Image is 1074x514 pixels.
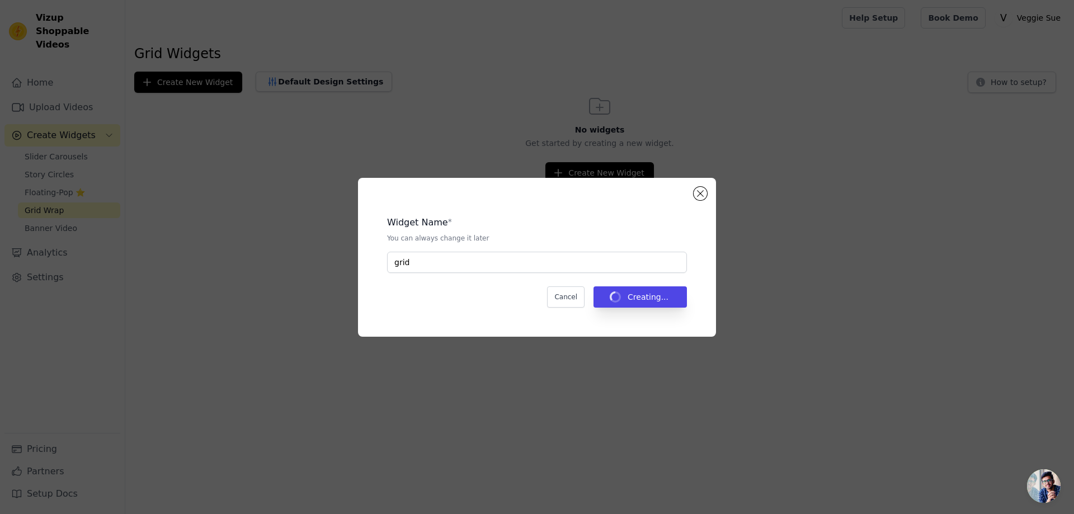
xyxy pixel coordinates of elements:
button: Close modal [694,187,707,200]
p: You can always change it later [387,234,687,243]
button: Creating... [593,286,687,308]
div: Chat abierto [1027,469,1061,503]
button: Cancel [547,286,585,308]
legend: Widget Name [387,216,448,229]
